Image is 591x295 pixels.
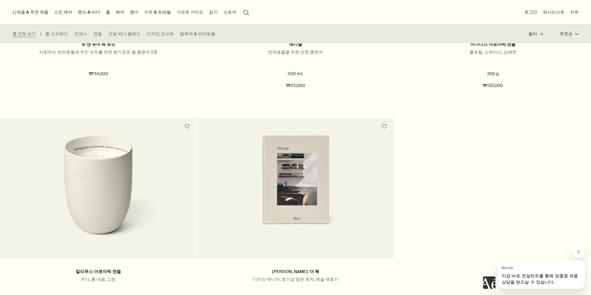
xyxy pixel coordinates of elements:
[241,6,252,18] button: 검색창 열기
[143,8,172,16] a: 키트 & 트래블
[9,49,187,55] p: 사랑하는 반려동물과 주인 모두를 위한 향기로운 젤 클렌저 2종
[572,245,585,258] iframe: Aesop의 메시지 닫기
[76,269,121,275] a: 칼리푸스 아로마틱 캔들
[272,269,319,275] a: [PERSON_NAME]: 더 북
[33,135,164,249] img: Poured candle in a white ceramic vessel.
[379,121,390,132] button: 위시리스트에 담기
[289,41,302,47] a: 애니멀
[483,245,585,289] div: Aesop님의 말: "지금 바로 컨설턴트를 통해 맞춤형 제품 상담을 받으실 수 있습니다.". 대화를 계속하려면 메시징 창을 엽니다.
[552,27,579,41] button: 추천순
[483,82,503,89] span: ₩135,000
[11,8,50,16] button: 신제품 & 추천 제품
[74,31,87,37] a: 인센스
[108,31,141,37] a: 오일 버너 블렌드
[208,8,219,16] a: 읽기
[498,260,585,289] iframe: Aesop의 메시지
[89,70,108,78] span: ₩114,000
[93,31,102,37] a: 캔들
[404,49,582,55] p: 플로럴, 스파이시, 상쾌한
[523,8,539,16] button: 로그인
[53,8,74,16] a: 스킨 케어
[45,31,68,37] a: 룸 스프레이
[197,135,394,259] a: Aesop: the book
[542,8,566,16] a: 위시리스트
[147,31,174,37] a: 디자인 오브제
[105,8,111,16] a: 홈
[181,121,193,132] button: 위시리스트에 담기
[207,276,384,282] p: 디자인 매니아, 호기심 많은 독자, 예술 애호가
[77,8,101,16] a: 핸드 & 바디
[286,82,305,89] span: ₩55,000
[483,276,495,289] iframe: 내용 없음
[246,135,345,249] img: Aesop: the book
[180,31,215,37] a: 탈취제 & 반려동물
[129,8,140,16] a: 향수
[528,27,552,41] button: 필터
[175,8,205,16] a: 기프트 가이드
[81,41,115,47] a: 유 앤 유어 독 듀오
[207,49,384,55] p: 반려동물을 위한 순한 클렌저
[569,8,580,16] button: 카트
[9,276,187,282] p: 우디, 흙 내음, 그린
[114,8,126,16] a: 헤어
[470,41,516,47] a: 아가니스 아로마틱 캔들
[12,31,36,37] a: 홈 전체 보기
[222,8,238,16] button: 스토어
